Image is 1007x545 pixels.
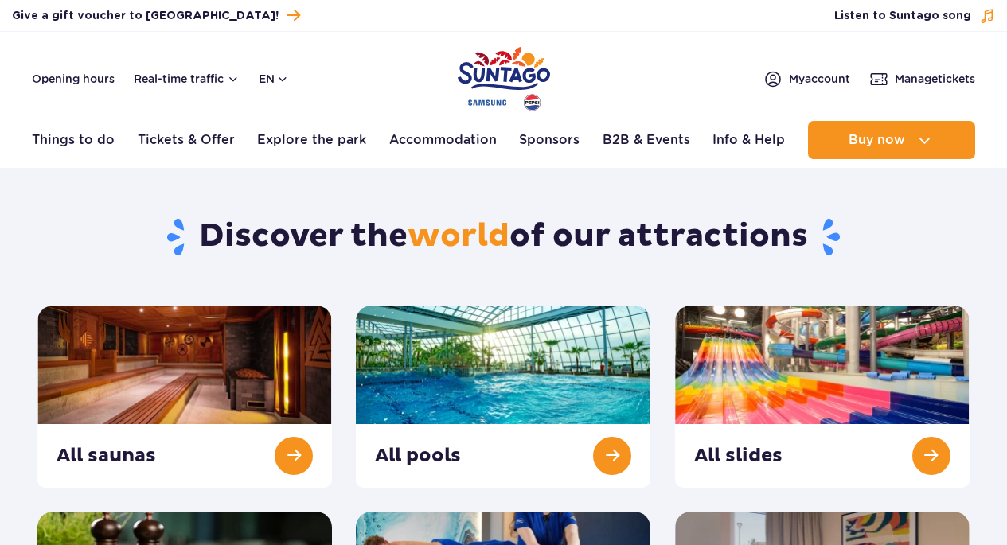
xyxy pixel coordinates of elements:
[257,121,366,159] a: Explore the park
[12,8,279,24] span: Give a gift voucher to [GEOGRAPHIC_DATA]!
[712,121,785,159] a: Info & Help
[138,121,235,159] a: Tickets & Offer
[834,8,995,24] button: Listen to Suntago song
[519,121,580,159] a: Sponsors
[834,8,971,24] span: Listen to Suntago song
[458,40,550,113] a: Park of Poland
[408,216,509,256] span: world
[12,5,300,26] a: Give a gift voucher to [GEOGRAPHIC_DATA]!
[37,216,970,258] h1: Discover the of our attractions
[789,71,850,87] span: My account
[32,71,115,87] a: Opening hours
[895,71,975,87] span: Manage tickets
[603,121,690,159] a: B2B & Events
[869,69,975,88] a: Managetickets
[389,121,497,159] a: Accommodation
[32,121,115,159] a: Things to do
[763,69,850,88] a: Myaccount
[259,71,289,87] button: en
[134,72,240,85] button: Real-time traffic
[808,121,975,159] button: Buy now
[849,133,905,147] span: Buy now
